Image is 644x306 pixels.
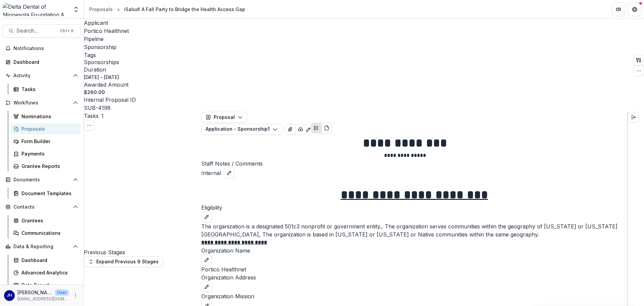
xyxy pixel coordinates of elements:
[201,212,212,222] button: edit
[21,257,75,264] div: Dashboard
[17,296,69,302] p: [EMAIL_ADDRESS][DOMAIN_NAME]
[11,215,81,226] a: Grantees
[59,27,75,35] div: Ctrl + K
[84,35,104,43] p: Pipeline
[87,4,115,14] a: Proposals
[84,104,111,112] p: SUB-4198
[11,123,81,134] a: Proposals
[11,188,81,199] a: Document Templates
[124,6,245,13] div: iSalud! A Fall Party to Bridge the Health Access Gap
[101,113,104,119] span: 1
[84,81,128,89] p: Awarded Amount
[201,124,282,135] button: Application - Sponsorship1
[306,124,311,135] button: Edit as form
[628,112,639,123] button: Expand right
[3,56,81,68] a: Dashboard
[3,174,81,185] button: Open Documents
[201,273,627,281] p: Organization Address
[84,89,105,96] p: $260.00
[311,123,322,133] button: Plaintext view
[84,43,116,51] p: Sponsorship
[321,123,332,133] button: PDF view
[84,51,96,59] p: Tags
[21,113,75,120] div: Nominations
[21,125,75,132] div: Proposals
[201,292,627,300] p: Organization Mission
[13,73,70,79] span: Activity
[11,84,81,95] a: Tasks
[21,229,75,236] div: Communications
[13,204,70,210] span: Contacts
[285,124,296,135] button: View Attached Files
[11,136,81,147] a: Form Builder
[201,204,627,212] p: Eligibility
[3,24,81,38] button: Search...
[84,96,136,104] p: Internal Proposal ID
[3,202,81,212] button: Open Contacts
[84,248,201,256] h4: Previous Stages
[21,269,75,276] div: Advanced Analytics
[21,281,75,289] div: Data Report
[21,150,75,157] div: Payments
[224,168,234,178] button: edit
[201,255,212,265] button: edit
[3,43,81,54] button: Notifications
[201,265,627,273] p: Portico Healthnet
[13,58,75,65] div: Dashboard
[612,3,625,16] button: Partners
[201,160,627,168] p: Staff Notes / Comments
[11,279,81,291] a: Data Report
[87,4,248,14] nav: breadcrumb
[11,148,81,159] a: Payments
[628,3,641,16] button: Get Help
[84,256,163,267] button: Expand Previous 9 Stages
[201,281,212,292] button: edit
[84,120,95,131] button: Toggle View Cancelled Tasks
[71,292,79,300] button: More
[7,293,12,298] div: John Howe
[11,267,81,278] a: Advanced Analytics
[11,161,81,172] a: Grantee Reports
[3,70,81,81] button: Open Activity
[13,100,70,106] span: Workflows
[201,247,627,255] p: Organization Name
[84,112,99,120] h3: Tasks
[84,28,129,34] a: Portico Healthnet
[84,19,108,27] p: Applicant
[84,59,119,65] span: Sponsorships
[71,3,81,16] button: Open entity switcher
[55,290,69,296] p: User
[3,241,81,252] button: Open Data & Reporting
[201,169,221,177] span: Internal
[21,217,75,224] div: Grantees
[13,46,78,51] span: Notifications
[84,74,119,81] p: [DATE] - [DATE]
[89,6,113,13] div: Proposals
[21,86,75,93] div: Tasks
[21,138,75,145] div: Form Builder
[13,177,70,183] span: Documents
[201,222,627,238] p: The organization is a designated 501c3 nonprofit or government entity., The organization serves c...
[201,112,247,123] button: Proposal
[21,190,75,197] div: Document Templates
[17,289,52,296] p: [PERSON_NAME]
[16,28,56,34] span: Search...
[3,97,81,108] button: Open Workflows
[84,65,106,74] p: Duration
[13,244,70,250] span: Data & Reporting
[11,255,81,266] a: Dashboard
[3,3,69,16] img: Delta Dental of Minnesota Foundation & Community Giving logo
[21,163,75,170] div: Grantee Reports
[11,227,81,238] a: Communications
[11,111,81,122] a: Nominations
